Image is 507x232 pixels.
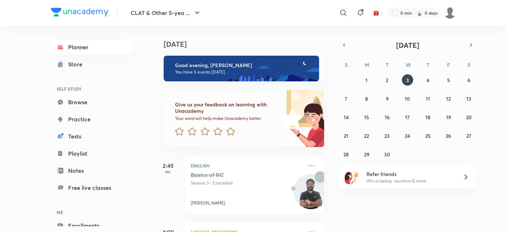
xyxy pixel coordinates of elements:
abbr: September 6, 2025 [467,77,470,84]
button: September 23, 2025 [381,130,393,141]
p: English [191,161,303,170]
img: referral [345,170,359,184]
abbr: September 29, 2025 [364,151,369,158]
button: September 4, 2025 [422,74,434,86]
abbr: September 3, 2025 [406,77,409,84]
h6: Give us your feedback on learning with Unacademy [175,101,279,114]
abbr: September 19, 2025 [446,114,451,121]
abbr: Wednesday [406,61,411,68]
button: September 7, 2025 [340,93,352,104]
abbr: September 4, 2025 [426,77,429,84]
button: September 6, 2025 [463,74,475,86]
button: September 16, 2025 [381,111,393,123]
button: September 24, 2025 [402,130,413,141]
button: September 22, 2025 [361,130,372,141]
img: streak [416,9,423,16]
abbr: September 30, 2025 [384,151,390,158]
button: September 29, 2025 [361,148,372,160]
abbr: September 12, 2025 [446,95,451,102]
button: September 10, 2025 [402,93,413,104]
button: avatar [370,7,382,19]
abbr: Saturday [467,61,470,68]
img: Company Logo [51,8,108,16]
img: avatar [373,10,379,16]
div: Store [68,60,87,69]
button: September 25, 2025 [422,130,434,141]
img: evening [164,56,319,81]
a: Tests [51,129,134,143]
img: feedback_image [257,90,324,147]
button: September 8, 2025 [361,93,372,104]
abbr: September 8, 2025 [365,95,368,102]
abbr: September 23, 2025 [384,132,390,139]
abbr: September 17, 2025 [405,114,410,121]
abbr: September 15, 2025 [364,114,369,121]
abbr: Thursday [426,61,429,68]
img: Avatar [294,178,328,212]
button: September 2, 2025 [381,74,393,86]
button: September 5, 2025 [443,74,454,86]
p: PM [154,170,182,174]
a: Practice [51,112,134,126]
button: September 15, 2025 [361,111,372,123]
abbr: September 26, 2025 [446,132,451,139]
button: September 19, 2025 [443,111,454,123]
h6: Good evening, [PERSON_NAME] [175,62,313,69]
a: Company Logo [51,8,108,18]
abbr: September 2, 2025 [386,77,388,84]
a: Planner [51,40,134,54]
abbr: September 13, 2025 [466,95,471,102]
a: Browse [51,95,134,109]
a: Playlist [51,146,134,161]
button: September 17, 2025 [402,111,413,123]
abbr: Monday [365,61,369,68]
h6: SELF STUDY [51,83,134,95]
span: [DATE] [396,40,419,50]
button: September 14, 2025 [340,111,352,123]
abbr: September 11, 2025 [426,95,430,102]
p: Session 3 • Cancelled [191,180,303,186]
abbr: September 22, 2025 [364,132,369,139]
a: Store [51,57,134,71]
abbr: September 16, 2025 [385,114,390,121]
button: September 3, 2025 [402,74,413,86]
button: September 27, 2025 [463,130,475,141]
button: September 9, 2025 [381,93,393,104]
abbr: September 1, 2025 [365,77,368,84]
abbr: September 25, 2025 [425,132,431,139]
h4: [DATE] [164,40,331,49]
a: Free live classes [51,181,134,195]
button: September 26, 2025 [443,130,454,141]
abbr: September 21, 2025 [344,132,348,139]
button: CLAT & Other 5-yea ... [126,6,206,20]
abbr: September 18, 2025 [425,114,430,121]
abbr: September 28, 2025 [343,151,349,158]
abbr: September 5, 2025 [447,77,450,84]
h6: Refer friends [367,170,454,178]
button: September 12, 2025 [443,93,454,104]
button: September 11, 2025 [422,93,434,104]
button: September 21, 2025 [340,130,352,141]
abbr: Sunday [345,61,348,68]
h5: Basics of RC [191,171,280,178]
abbr: September 14, 2025 [344,114,349,121]
button: September 18, 2025 [422,111,434,123]
abbr: September 24, 2025 [405,132,410,139]
img: Basudha [444,7,456,19]
h6: ME [51,206,134,218]
abbr: Tuesday [386,61,389,68]
button: September 20, 2025 [463,111,475,123]
abbr: September 20, 2025 [466,114,472,121]
abbr: September 7, 2025 [345,95,347,102]
p: Win a laptop, vouchers & more [367,178,454,184]
abbr: September 10, 2025 [405,95,410,102]
button: September 28, 2025 [340,148,352,160]
abbr: Friday [447,61,450,68]
button: September 13, 2025 [463,93,475,104]
h5: 2:45 [154,161,182,170]
button: September 30, 2025 [381,148,393,160]
abbr: September 27, 2025 [466,132,471,139]
abbr: September 9, 2025 [386,95,389,102]
p: [PERSON_NAME] [191,200,225,206]
p: You have 5 events [DATE] [175,69,313,75]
